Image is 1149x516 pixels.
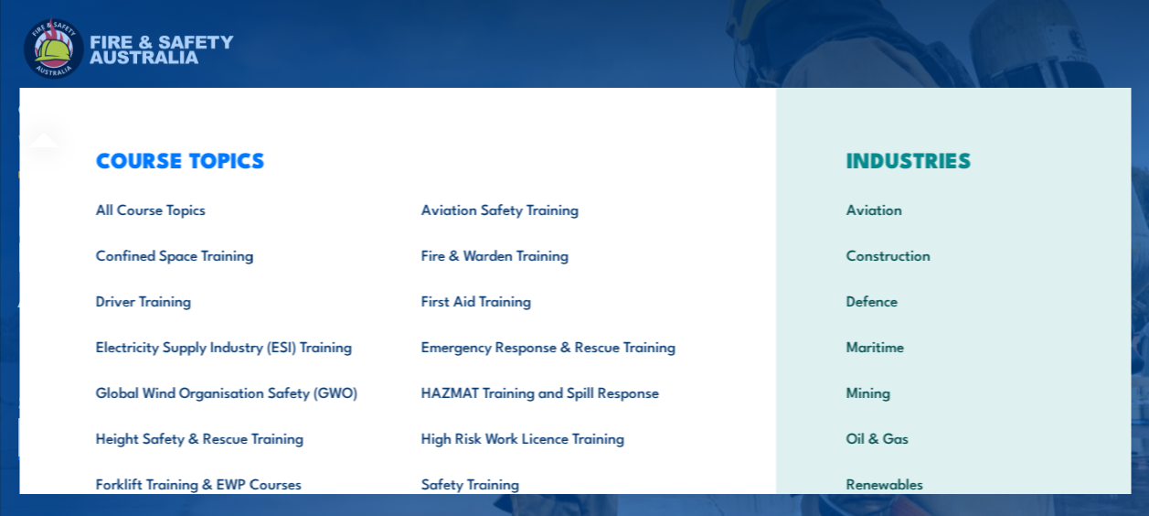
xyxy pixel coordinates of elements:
a: Electricity Supply Industry (ESI) Training [67,323,392,369]
a: Emergency Response & Rescue Training [392,323,718,369]
a: Confined Space Training [67,231,392,277]
a: Oil & Gas [817,414,1089,460]
a: Courses [18,87,69,131]
a: About Us [492,87,550,131]
a: News [590,87,626,131]
a: Aviation [817,186,1089,231]
h3: INDUSTRIES [817,146,1089,172]
a: Defence [817,277,1089,323]
a: High Risk Work Licence Training [392,414,718,460]
a: Driver Training [67,277,392,323]
a: Mining [817,369,1089,414]
a: First Aid Training [392,277,718,323]
a: Course Calendar [110,87,218,131]
a: Height Safety & Rescue Training [67,414,392,460]
a: Contact [800,87,850,131]
a: Maritime [817,323,1089,369]
a: HAZMAT Training and Spill Response [392,369,718,414]
a: Emergency Response Services [258,87,452,131]
a: Forklift Training & EWP Courses [67,460,392,506]
a: Renewables [817,460,1089,506]
a: Construction [817,231,1089,277]
a: Learner Portal [666,87,760,131]
a: Aviation Safety Training [392,186,718,231]
h3: COURSE TOPICS [67,146,718,172]
a: Fire & Warden Training [392,231,718,277]
a: All Course Topics [67,186,392,231]
a: Safety Training [392,460,718,506]
a: Global Wind Organisation Safety (GWO) [67,369,392,414]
